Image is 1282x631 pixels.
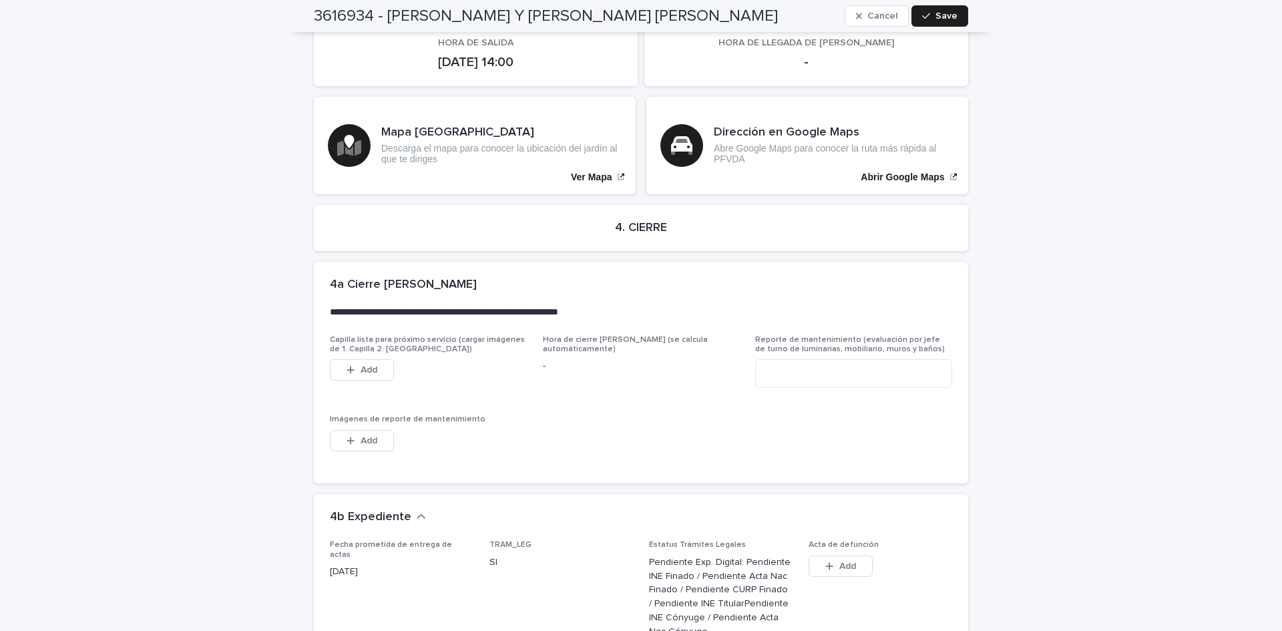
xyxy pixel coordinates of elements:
p: [DATE] 14:00 [330,54,622,70]
span: Save [935,11,957,21]
p: Descarga el mapa para conocer la ubicación del jardín al que te diriges [381,143,622,166]
a: Abrir Google Maps [646,97,968,194]
span: Acta de defunción [809,541,879,549]
button: Add [809,556,873,577]
p: Abrir Google Maps [861,172,944,183]
span: Reporte de mantenimiento (evaluación por jefe de turno de luminarias, mobiliario, muros y baños) [755,336,945,353]
span: Capilla lista para próximo servicio (cargar imágenes de 1. Capilla 2. [GEOGRAPHIC_DATA]) [330,336,525,353]
span: Imágenes de reporte de mantenimiento [330,415,485,423]
p: - [660,54,952,70]
span: Add [839,562,856,571]
span: Hora de cierre [PERSON_NAME] (se calcula automáticamente) [543,336,708,353]
a: Ver Mapa [314,97,636,194]
span: Estatus Trámites Legales [649,541,746,549]
span: HORA DE LLEGADA DE [PERSON_NAME] [718,38,894,47]
p: [DATE] [330,565,473,579]
h2: 4. CIERRE [615,221,667,236]
span: TRAM_LEG [489,541,531,549]
button: 4b Expediente [330,510,426,525]
h3: Dirección en Google Maps [714,126,954,140]
p: Abre Google Maps para conocer la ruta más rápida al PFVDA [714,143,954,166]
span: HORA DE SALIDA [438,38,513,47]
button: Add [330,430,394,451]
button: Save [911,5,968,27]
h2: 4b Expediente [330,510,411,525]
h2: 4a Cierre [PERSON_NAME] [330,278,477,292]
span: Add [361,436,377,445]
span: Fecha prometida de entrega de actas [330,541,452,558]
button: Add [330,359,394,381]
button: Cancel [845,5,909,27]
p: - [543,359,740,373]
h2: 3616934 - [PERSON_NAME] Y [PERSON_NAME] [PERSON_NAME] [314,7,778,26]
p: SI [489,556,633,570]
span: Cancel [867,11,897,21]
h3: Mapa [GEOGRAPHIC_DATA] [381,126,622,140]
p: Ver Mapa [571,172,612,183]
span: Add [361,365,377,375]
